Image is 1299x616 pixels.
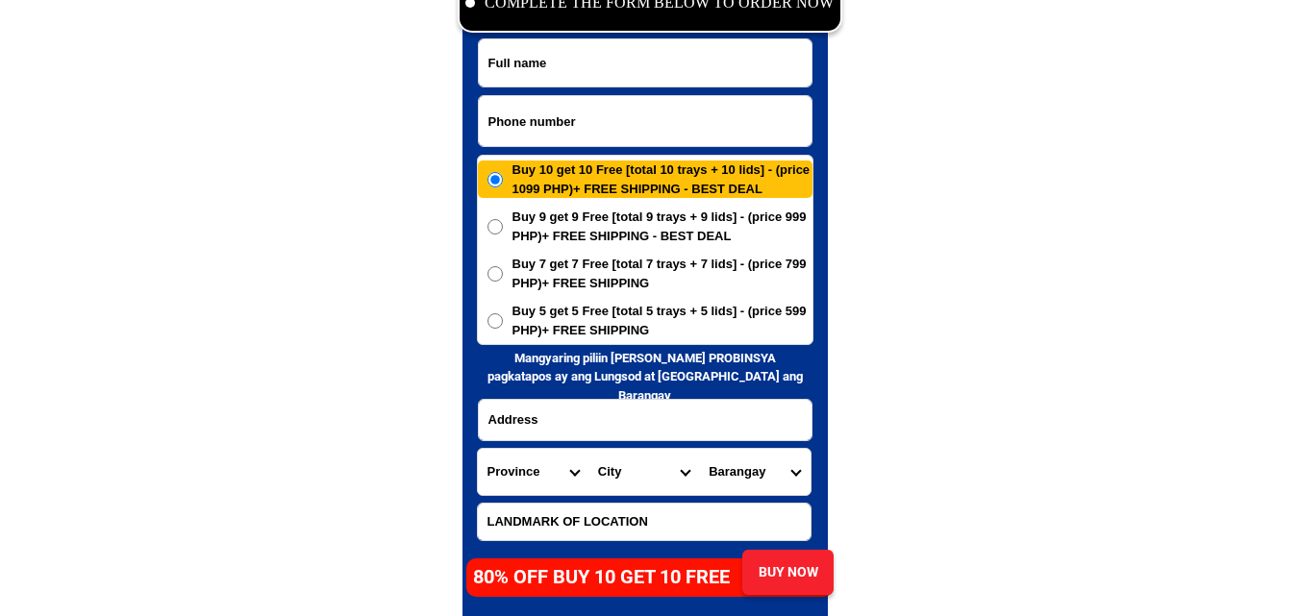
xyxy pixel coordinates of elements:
h4: 80% OFF BUY 10 GET 10 FREE [473,562,750,591]
input: Input phone_number [479,96,812,146]
select: Select district [588,449,699,495]
span: Buy 9 get 9 Free [total 9 trays + 9 lids] - (price 999 PHP)+ FREE SHIPPING - BEST DEAL [512,208,812,245]
div: BUY NOW [741,562,833,582]
input: Buy 9 get 9 Free [total 9 trays + 9 lids] - (price 999 PHP)+ FREE SHIPPING - BEST DEAL [487,219,503,234]
input: Input address [479,400,812,440]
span: Buy 5 get 5 Free [total 5 trays + 5 lids] - (price 599 PHP)+ FREE SHIPPING [512,302,812,339]
select: Select commune [699,449,810,495]
select: Select province [478,449,588,495]
input: Buy 10 get 10 Free [total 10 trays + 10 lids] - (price 1099 PHP)+ FREE SHIPPING - BEST DEAL [487,172,503,187]
input: Buy 7 get 7 Free [total 7 trays + 7 lids] - (price 799 PHP)+ FREE SHIPPING [487,266,503,282]
span: Buy 7 get 7 Free [total 7 trays + 7 lids] - (price 799 PHP)+ FREE SHIPPING [512,255,812,292]
input: Input full_name [479,39,812,86]
span: Buy 10 get 10 Free [total 10 trays + 10 lids] - (price 1099 PHP)+ FREE SHIPPING - BEST DEAL [512,160,812,198]
input: Buy 5 get 5 Free [total 5 trays + 5 lids] - (price 599 PHP)+ FREE SHIPPING [487,313,503,329]
input: Input LANDMARKOFLOCATION [478,504,811,540]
